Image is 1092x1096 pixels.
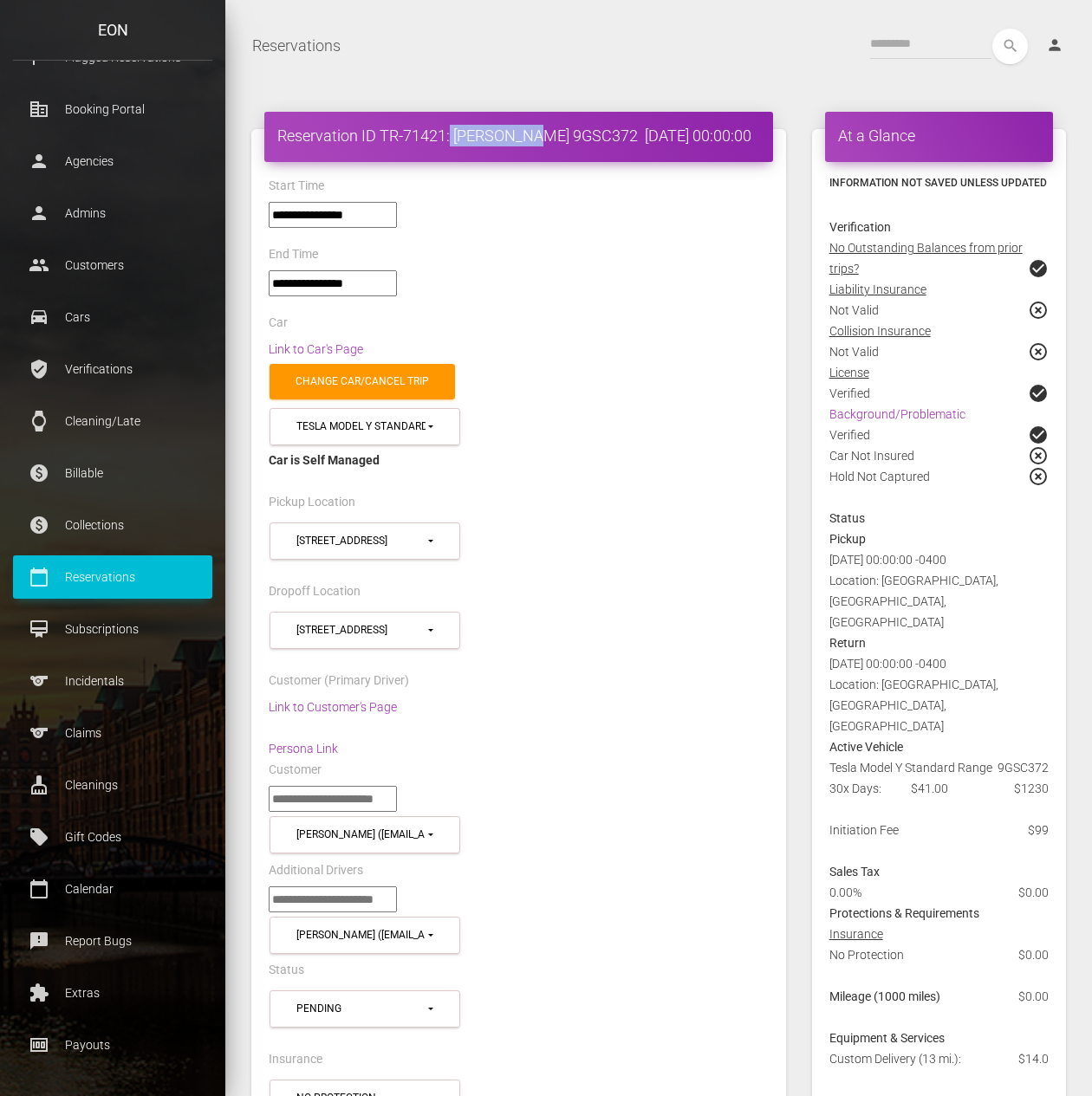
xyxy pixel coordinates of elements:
p: Cars [26,304,199,330]
u: Collision Insurance [829,324,931,338]
label: Insurance [269,1051,322,1068]
a: paid Billable [13,451,212,495]
span: 9GSC372 [998,757,1049,778]
p: Incidentals [26,668,199,694]
u: Liability Insurance [829,282,926,296]
a: person [1033,29,1079,63]
a: feedback Report Bugs [13,919,212,963]
div: Tesla Model Y Standard Range (9GSC372 in 90292) [296,419,426,434]
span: $0.00 [1018,882,1049,903]
button: Pending [270,990,460,1028]
p: Collections [26,512,199,538]
p: Billable [26,460,199,486]
div: Tesla Model Y Standard Range [816,757,1062,778]
a: sports Claims [13,711,212,755]
label: Car [269,315,288,332]
span: highlight_off [1028,445,1049,466]
button: 4201 Via Marina (90292) [270,522,460,560]
button: David Park (dpark0808@gmail.com) [270,816,460,853]
label: Customer (Primary Driver) [269,672,409,690]
a: verified_user Verifications [13,347,212,391]
label: Start Time [269,178,324,195]
strong: Pickup [829,532,866,546]
button: Tesla Model Y Standard Range (9GSC372 in 90292) [270,408,460,445]
p: Gift Codes [26,824,199,850]
p: Payouts [26,1032,199,1058]
strong: Status [829,511,865,525]
p: Cleaning/Late [26,408,199,434]
div: [STREET_ADDRESS] [296,534,426,548]
p: Customers [26,252,199,278]
span: $99 [1028,820,1049,840]
strong: Active Vehicle [829,740,903,754]
div: Verified [816,383,1062,404]
div: Verified [816,425,1062,445]
span: $0.00 [1018,944,1049,965]
button: search [992,29,1028,64]
a: people Customers [13,243,212,287]
p: Cleanings [26,772,199,798]
span: [DATE] 00:00:00 -0400 Location: [GEOGRAPHIC_DATA], [GEOGRAPHIC_DATA], [GEOGRAPHIC_DATA] [829,553,998,629]
strong: Verification [829,220,891,234]
span: check_circle [1028,258,1049,279]
a: Reservations [252,24,341,68]
a: Persona Link [269,742,338,756]
div: Pending [296,1002,426,1016]
label: Status [269,962,304,979]
div: Hold Not Captured [816,466,1062,508]
a: person Admins [13,191,212,235]
label: Additional Drivers [269,862,363,879]
strong: Protections & Requirements [829,906,979,920]
div: 30x Days: [816,778,898,799]
h6: Information not saved unless updated [829,175,1049,191]
div: [PERSON_NAME] ([EMAIL_ADDRESS][DOMAIN_NAME]) [296,827,426,842]
span: check_circle [1028,425,1049,445]
strong: Equipment & Services [829,1031,945,1045]
a: Link to Customer's Page [269,700,397,714]
a: card_membership Subscriptions [13,607,212,651]
p: Verifications [26,356,199,382]
span: $14.0 [1018,1048,1049,1069]
span: [DATE] 00:00:00 -0400 Location: [GEOGRAPHIC_DATA], [GEOGRAPHIC_DATA], [GEOGRAPHIC_DATA] [829,657,998,733]
p: Report Bugs [26,928,199,954]
p: Extras [26,980,199,1006]
a: calendar_today Calendar [13,867,212,911]
button: 4201 Via Marina (90292) [270,612,460,649]
a: corporate_fare Booking Portal [13,88,212,131]
span: highlight_off [1028,466,1049,487]
a: calendar_today Reservations [13,555,212,599]
div: Initiation Fee [816,820,980,840]
label: Dropoff Location [269,583,361,600]
div: Car Not Insured [816,445,1062,466]
p: Reservations [26,564,199,590]
label: End Time [269,246,318,263]
i: person [1046,36,1063,54]
div: Not Valid [816,300,1062,321]
p: Admins [26,200,199,226]
div: [PERSON_NAME] ([EMAIL_ADDRESS][DOMAIN_NAME]) [296,928,426,943]
button: David Park (dpark0808@gmail.com) [270,917,460,954]
span: highlight_off [1028,341,1049,362]
div: 0.00% [816,882,980,903]
a: cleaning_services Cleanings [13,763,212,807]
span: highlight_off [1028,300,1049,321]
a: local_offer Gift Codes [13,815,212,859]
span: $1230 [1014,778,1049,799]
p: Agencies [26,148,199,174]
a: extension Extras [13,971,212,1015]
a: paid Collections [13,503,212,547]
u: License [829,366,869,379]
div: [STREET_ADDRESS] [296,623,426,638]
span: $0.00 [1018,986,1049,1007]
p: Claims [26,720,199,746]
div: No Protection [816,944,1062,986]
p: Calendar [26,876,199,902]
a: watch Cleaning/Late [13,399,212,443]
a: drive_eta Cars [13,295,212,339]
a: Background/Problematic [829,407,965,421]
div: Not Valid [816,341,1062,362]
div: Car is Self Managed [269,450,769,470]
a: person Agencies [13,139,212,183]
h4: Reservation ID TR-71421: [PERSON_NAME] 9GSC372 [DATE] 00:00:00 [277,125,760,146]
